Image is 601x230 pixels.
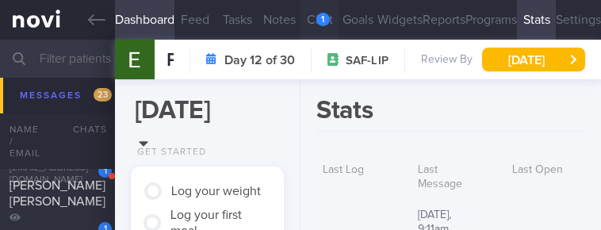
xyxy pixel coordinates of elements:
strong: Day 12 of 30 [224,52,295,68]
div: 1 [316,13,330,26]
button: [DATE] [482,48,585,71]
span: SAF-LIP [346,53,389,69]
span: [PERSON_NAME] [PERSON_NAME] [10,179,105,208]
label: Last Log [323,163,389,178]
div: 1 [92,138,105,151]
span: E Von Lum [10,128,42,157]
div: Get Started [131,147,206,159]
span: PWI YAOXUAN, [PERSON_NAME] [167,51,450,70]
label: Last Open [512,163,579,178]
span: Review By [421,53,473,67]
div: 1 [98,67,112,81]
h1: Stats [316,95,585,132]
span: [PERSON_NAME] [10,82,105,95]
div: [PERSON_NAME][EMAIL_ADDRESS][DOMAIN_NAME] [10,117,112,152]
div: 1 [98,164,112,178]
label: Last Message [418,163,484,191]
